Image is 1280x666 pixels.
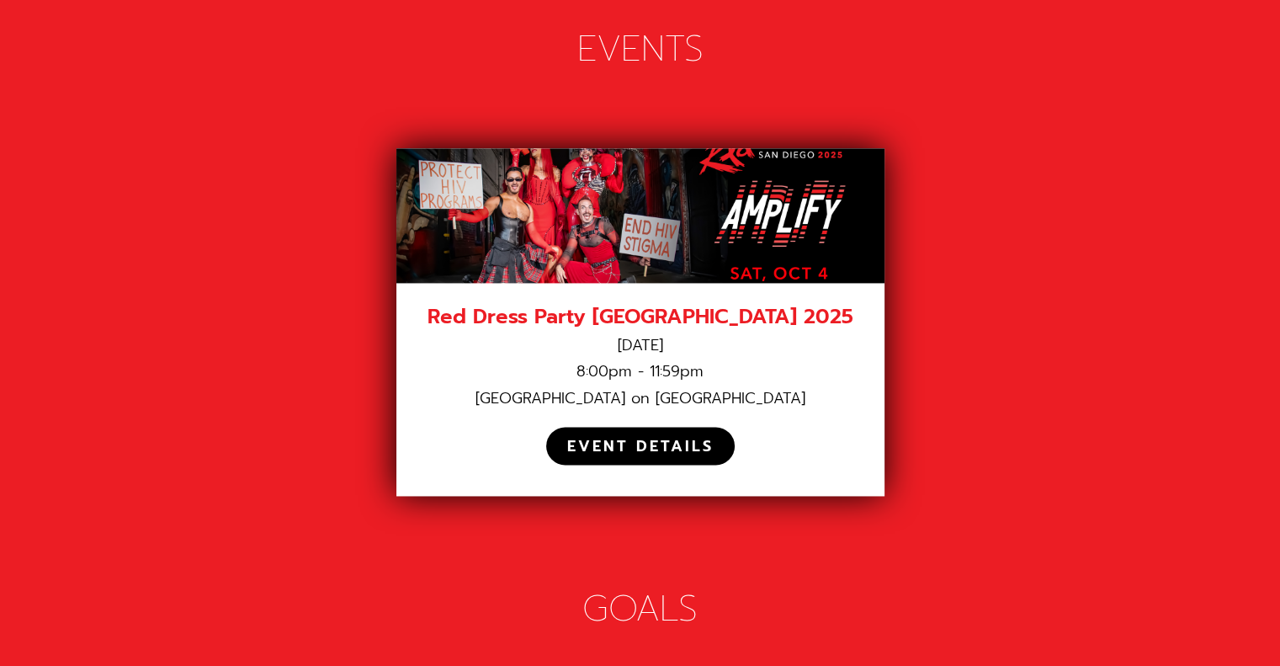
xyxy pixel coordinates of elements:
[417,304,863,330] div: Red Dress Party [GEOGRAPHIC_DATA] 2025
[567,437,714,456] div: EVENT DETAILS
[119,586,1162,632] div: GOALS
[417,336,863,355] div: [DATE]
[417,362,863,381] div: 8:00pm - 11:59pm
[119,26,1162,72] div: EVENTS
[417,389,863,408] div: [GEOGRAPHIC_DATA] on [GEOGRAPHIC_DATA]
[396,148,884,496] a: Red Dress Party [GEOGRAPHIC_DATA] 2025[DATE]8:00pm - 11:59pm[GEOGRAPHIC_DATA] on [GEOGRAPHIC_DATA...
